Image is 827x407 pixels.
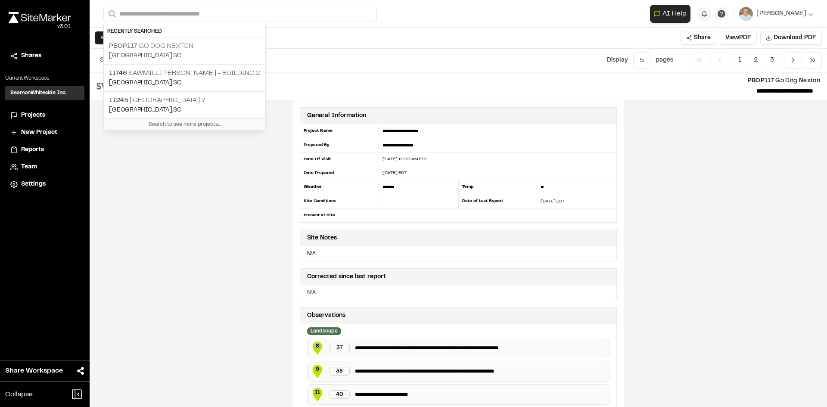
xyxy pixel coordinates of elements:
[96,83,183,90] img: file
[739,7,813,21] button: [PERSON_NAME]
[9,23,71,31] div: Oh geez...please don't...
[109,78,260,88] p: [GEOGRAPHIC_DATA] , SC
[732,52,748,68] span: 1
[5,75,84,82] p: Current Workspace
[109,41,260,51] p: Go Dog Nexton
[458,180,538,194] div: Temp
[307,311,345,320] div: Observations
[21,51,41,61] span: Shares
[109,95,260,106] p: [GEOGRAPHIC_DATA] 2
[300,124,379,138] div: Project Name
[307,327,341,335] div: Landscape
[633,52,650,68] button: 5
[104,118,265,130] div: Search to see more projects...
[10,89,67,97] h3: SeamonWhiteside Inc.
[650,5,690,23] button: Open AI Assistant
[300,166,379,180] div: Date Prepared
[21,162,37,172] span: Team
[5,366,63,376] span: Share Workspace
[764,52,780,68] span: 3
[537,198,616,205] div: [DATE] EDT
[607,56,628,65] p: Display
[104,26,265,37] div: Recently Searched
[10,111,79,120] a: Projects
[329,367,350,376] div: 38
[329,344,350,352] div: 37
[300,138,379,152] div: Prepared By
[109,106,260,115] p: [GEOGRAPHIC_DATA] , SC
[311,342,324,350] span: 8
[311,389,324,397] span: 11
[21,145,44,155] span: Reports
[311,366,324,373] span: 9
[95,31,126,44] button: ← Back
[307,272,386,282] div: Corrected since last report
[681,31,716,45] button: Share
[656,56,673,65] p: page s
[100,56,177,65] p: to of pages
[109,97,128,103] span: 11245
[650,5,694,23] div: Open AI Assistant
[300,152,379,166] div: Date Of Visit
[379,156,616,162] div: [DATE] 10:00 AM EDT
[300,208,379,222] div: Present at Site
[756,9,806,19] span: [PERSON_NAME]
[739,7,753,21] img: User
[304,250,613,258] p: N/A
[690,52,822,68] nav: Navigation
[21,111,45,120] span: Projects
[109,70,127,76] span: 11746
[300,180,379,194] div: Weather
[10,145,79,155] a: Reports
[379,170,616,176] div: [DATE] EDT
[10,162,79,172] a: Team
[104,37,265,64] a: PBOP117 Go Dog Nexton[GEOGRAPHIC_DATA],SC
[104,64,265,91] a: 11746 Sawmill [PERSON_NAME] - Building 2[GEOGRAPHIC_DATA],SC
[21,180,46,189] span: Settings
[747,52,764,68] span: 2
[774,33,816,43] span: Download PDF
[10,51,79,61] a: Shares
[10,180,79,189] a: Settings
[9,12,71,23] img: rebrand.png
[307,111,366,121] div: General Information
[109,68,260,78] p: Sawmill [PERSON_NAME] - Building 2
[10,128,79,137] a: New Project
[458,194,538,208] div: Date of Last Report
[748,78,774,84] span: PBOP117
[300,194,379,208] div: Site Conditions
[190,76,820,86] p: Go Dog Nexton
[103,7,119,21] button: Search
[329,390,350,399] div: 40
[104,91,265,118] a: 11245 [GEOGRAPHIC_DATA] 2[GEOGRAPHIC_DATA],SC
[109,51,260,61] p: [GEOGRAPHIC_DATA] , SC
[720,31,757,45] button: ViewPDF
[109,43,137,49] span: PBOP117
[662,9,687,19] span: AI Help
[100,58,132,63] span: Showing of
[5,389,33,400] span: Collapse
[307,289,609,296] p: N/A
[307,233,337,243] div: Site Notes
[21,128,57,137] span: New Project
[760,31,822,45] button: Download PDF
